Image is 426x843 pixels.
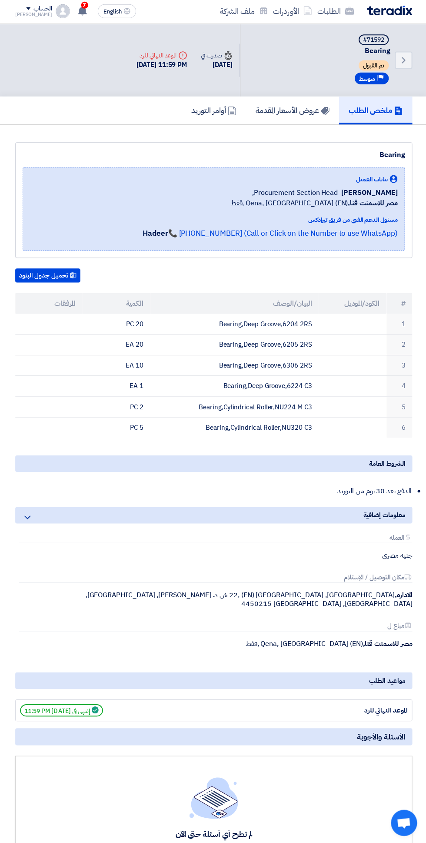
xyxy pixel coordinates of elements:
div: #71592 [362,38,383,44]
li: الدفع بعد 30 يوم من التوريد [24,482,411,499]
span: متوسط [358,76,374,84]
td: 10 EA [83,355,150,376]
div: [PERSON_NAME] [15,13,52,18]
button: تحميل جدول البنود [15,269,80,283]
td: Bearing,Deep Groove,6224 C3 [150,376,318,397]
div: الموعد النهائي للرد [341,704,406,714]
a: أوامر التوريد [181,97,245,125]
h5: Bearing [250,36,389,57]
th: البيان/الوصف [150,293,318,314]
th: # [385,293,411,314]
h5: عروض الأسعار المقدمة [255,106,328,116]
a: الأوردرات [270,2,313,23]
div: الموعد النهائي للرد [136,52,186,61]
td: 2 PC [83,396,150,417]
a: ملف الشركة [216,2,270,23]
td: 20 EA [83,335,150,355]
td: Bearing,Deep Groove,6204 2RS [150,314,318,335]
img: empty_state_list.svg [189,776,237,816]
td: 3 [385,355,411,376]
span: تم القبول [357,61,387,72]
div: Open chat [389,808,416,834]
span: معلومات إضافية [362,510,404,519]
th: المرفقات [15,293,83,314]
td: 1 EA [83,376,150,397]
div: [DATE] 11:59 PM [136,61,186,71]
td: 5 [385,396,411,417]
img: profile_test.png [56,6,70,20]
a: 📞 [PHONE_NUMBER] (Call or Click on the Number to use WhatsApp) [167,228,396,239]
div: مواعيد الطلب [15,671,411,688]
td: 4 [385,376,411,397]
div: جنيه مصري [15,550,411,559]
td: Bearing,Cylindrical Roller,NU320 C3 [150,417,318,438]
div: صدرت في [200,52,232,61]
button: English [97,6,136,20]
b: مصر للاسمنت قنا, [346,198,396,209]
div: Qena, [GEOGRAPHIC_DATA] (EN) ,قفط [15,638,411,647]
span: Bearing [250,48,389,57]
b: مصر للاسمنت قنا, [361,637,411,648]
div: Bearing [23,151,403,161]
td: Bearing,Deep Groove,6306 2RS [150,355,318,376]
span: 7 [81,3,88,10]
a: عروض الأسعار المقدمة [245,97,338,125]
span: بيانات العميل [355,175,386,184]
td: 5 PC [83,417,150,438]
span: إنتهي في [DATE] 11:59 PM [20,703,103,715]
td: Bearing,Cylindrical Roller,NU224 M C3 [150,396,318,417]
span: الأسئلة والأجوبة [356,730,404,740]
div: مباع ل [19,621,411,630]
th: الكود/الموديل [318,293,385,314]
h5: ملخص الطلب [347,106,401,116]
a: الطلبات [313,2,355,23]
span: Qena, [GEOGRAPHIC_DATA] (EN) ,قفط [230,198,396,209]
td: 6 [385,417,411,438]
div: [DATE] [200,61,232,71]
strong: Hadeer [142,228,167,239]
td: 20 PC [83,314,150,335]
span: الشروط العامة [368,458,404,468]
td: 1 [385,314,411,335]
div: [GEOGRAPHIC_DATA], [GEOGRAPHIC_DATA] (EN) ,22 ش د. [PERSON_NAME], [GEOGRAPHIC_DATA], [GEOGRAPHIC_... [15,590,411,607]
span: Procurement Section Head, [251,188,337,198]
th: الكمية [83,293,150,314]
span: [PERSON_NAME] [340,188,396,198]
div: لم تطرح أي أسئلة حتى الآن [139,827,287,837]
div: مكان التوصيل / الإستلام [19,573,411,582]
h5: أوامر التوريد [190,106,236,116]
div: مسئول الدعم الفني من فريق تيرادكس [142,216,396,225]
b: الاداره, [393,589,411,599]
span: English [103,10,121,16]
a: ملخص الطلب [338,97,411,125]
td: Bearing,Deep Groove,6205 2RS [150,335,318,355]
img: Teradix logo [366,7,411,17]
div: الحساب [33,7,52,14]
div: العمله [19,533,411,542]
td: 2 [385,335,411,355]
